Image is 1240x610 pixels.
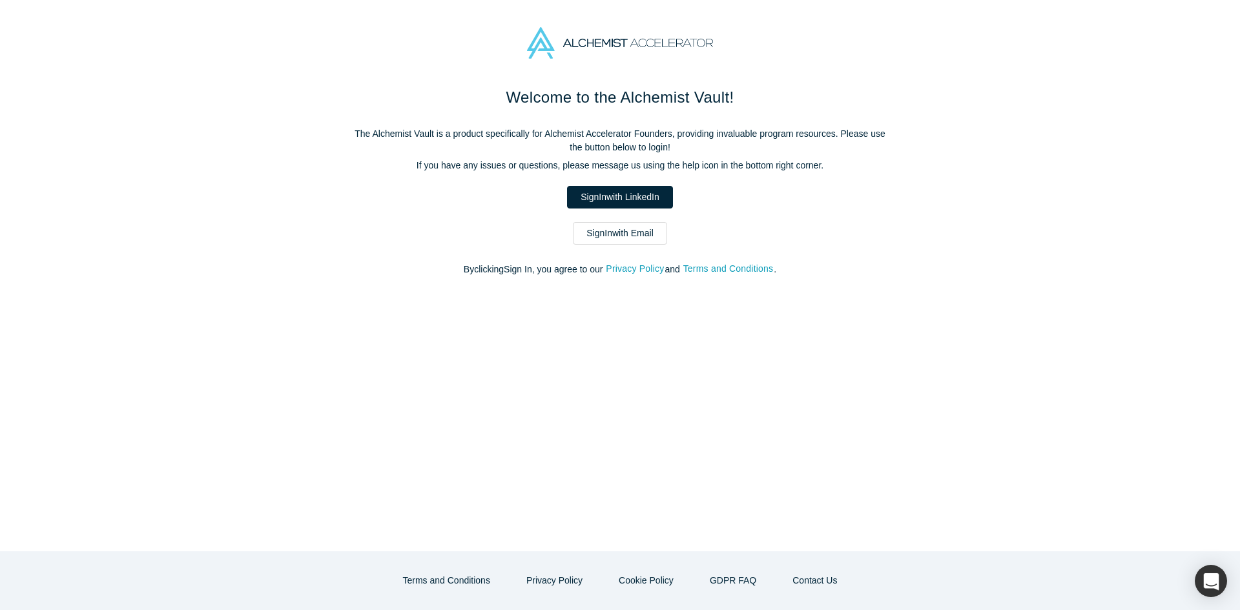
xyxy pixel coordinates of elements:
img: Alchemist Accelerator Logo [527,27,713,59]
button: Privacy Policy [513,569,596,592]
button: Terms and Conditions [683,261,774,276]
a: GDPR FAQ [696,569,770,592]
p: If you have any issues or questions, please message us using the help icon in the bottom right co... [349,159,891,172]
button: Cookie Policy [605,569,687,592]
a: SignInwith LinkedIn [567,186,672,208]
p: The Alchemist Vault is a product specifically for Alchemist Accelerator Founders, providing inval... [349,127,891,154]
a: SignInwith Email [573,222,667,245]
button: Privacy Policy [605,261,665,276]
p: By clicking Sign In , you agree to our and . [349,263,891,276]
h1: Welcome to the Alchemist Vault! [349,86,891,109]
button: Contact Us [779,569,851,592]
button: Terms and Conditions [389,569,504,592]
